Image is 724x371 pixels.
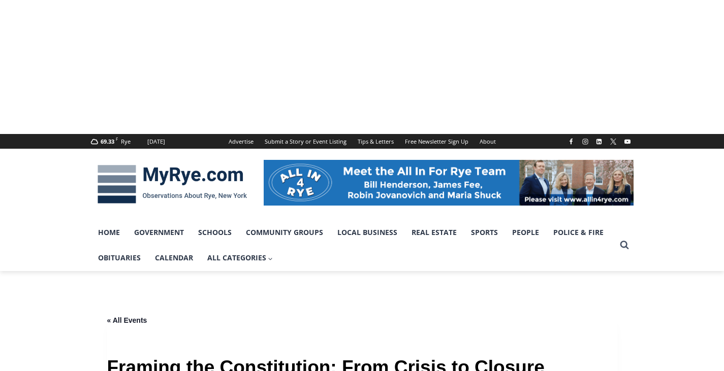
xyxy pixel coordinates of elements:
a: Police & Fire [546,220,611,245]
a: Advertise [223,134,259,149]
a: Tips & Letters [352,134,399,149]
span: F [116,136,118,142]
img: MyRye.com [91,158,254,211]
span: 69.33 [101,138,114,145]
a: All Categories [200,245,280,271]
a: Sports [464,220,505,245]
a: About [474,134,501,149]
a: Calendar [148,245,200,271]
a: Obituaries [91,245,148,271]
span: All Categories [207,252,273,263]
a: Government [127,220,191,245]
a: Community Groups [239,220,330,245]
div: Rye [121,137,131,146]
img: All in for Rye [264,160,634,206]
nav: Secondary Navigation [223,134,501,149]
a: Local Business [330,220,404,245]
nav: Primary Navigation [91,220,615,271]
a: « All Events [107,316,147,324]
a: Home [91,220,127,245]
a: Free Newsletter Sign Up [399,134,474,149]
button: View Search Form [615,236,634,254]
a: YouTube [621,136,634,148]
a: Real Estate [404,220,464,245]
a: Facebook [565,136,577,148]
div: [DATE] [147,137,165,146]
a: People [505,220,546,245]
a: Schools [191,220,239,245]
a: X [607,136,619,148]
a: Linkedin [593,136,605,148]
a: Instagram [579,136,591,148]
a: Submit a Story or Event Listing [259,134,352,149]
